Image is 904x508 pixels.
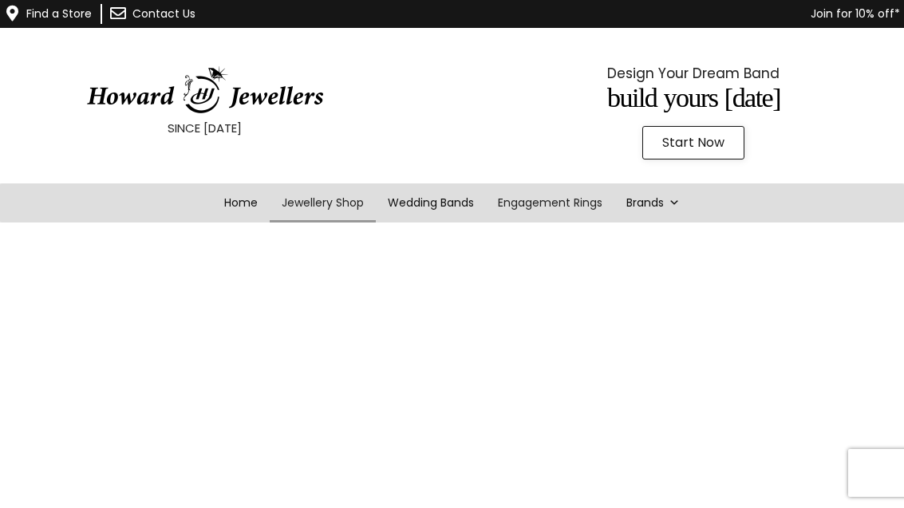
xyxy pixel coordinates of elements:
a: Home [212,183,270,222]
a: Find a Store [26,6,92,22]
a: Jewellery Shop [270,183,376,222]
span: Start Now [662,136,724,149]
a: Wedding Bands [376,183,486,222]
p: Design Your Dream Band [529,61,859,85]
a: Contact Us [132,6,195,22]
p: SINCE [DATE] [40,118,369,139]
p: Join for 10% off* [280,4,900,24]
a: Engagement Rings [486,183,614,222]
a: Start Now [642,126,744,159]
img: HowardJewellersLogo-04 [85,66,325,114]
a: Brands [614,183,692,222]
span: Build Yours [DATE] [607,83,780,112]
